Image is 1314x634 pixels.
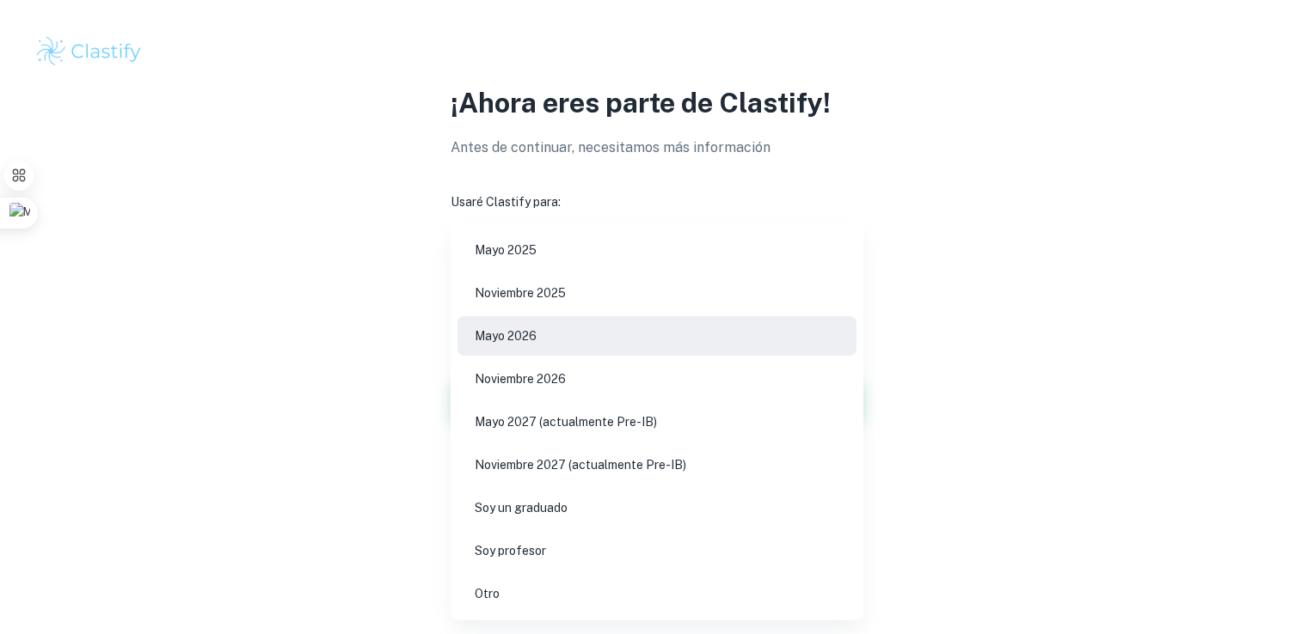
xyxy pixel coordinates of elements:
[475,455,686,474] font: Noviembre 2027 (actualmente Pre-IB)
[475,241,537,259] font: Mayo 2025
[475,541,546,560] font: Soy profesor
[475,412,657,431] font: Mayo 2027 (actualmente Pre-IB)
[475,326,537,345] font: Mayo 2026
[475,498,568,517] font: Soy un graduado
[475,283,566,302] font: Noviembre 2025
[475,369,566,388] font: Noviembre 2026
[475,584,500,603] font: Otro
